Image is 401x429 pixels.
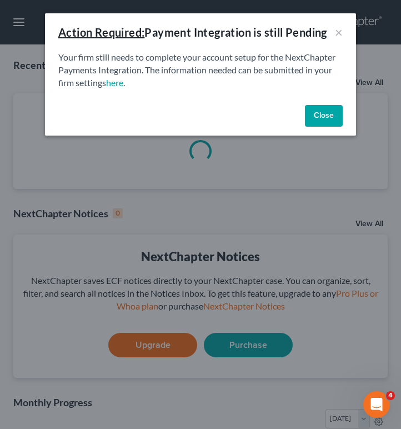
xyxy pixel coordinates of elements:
a: here [106,77,123,88]
iframe: Intercom live chat [363,391,390,418]
button: Close [305,105,343,127]
p: Your firm still needs to complete your account setup for the NextChapter Payments Integration. Th... [58,51,343,89]
button: × [335,26,343,39]
u: Action Required: [58,26,144,39]
span: 4 [386,391,395,400]
div: Payment Integration is still Pending [58,24,327,40]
